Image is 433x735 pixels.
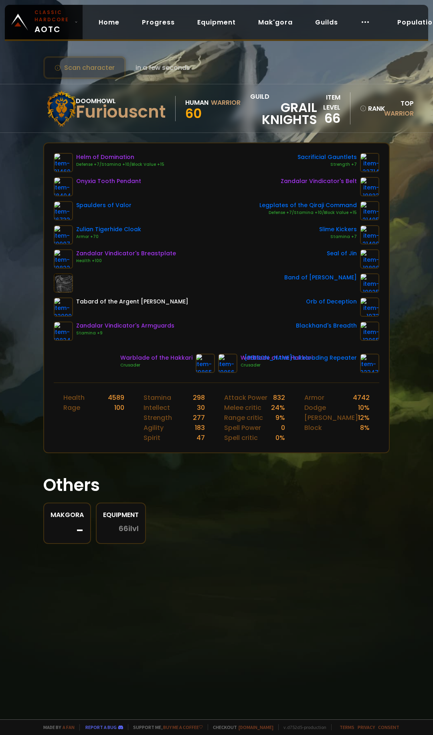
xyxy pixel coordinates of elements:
[360,322,379,341] img: item-13965
[136,14,181,31] a: Progress
[54,297,73,317] img: item-22999
[360,225,379,244] img: item-21490
[273,393,285,403] div: 832
[259,210,357,216] div: Defense +7/Stamina +10/Block Value +15
[54,225,73,244] img: item-19907
[43,503,91,544] a: Makgora-
[195,423,205,433] div: 183
[119,525,139,533] span: 66 ilvl
[63,393,85,403] div: Health
[211,98,241,108] div: Warrior
[224,403,261,413] div: Melee critic
[360,201,379,220] img: item-21495
[196,354,215,373] img: item-19865
[360,354,379,373] img: item-22347
[197,403,205,413] div: 30
[92,14,126,31] a: Home
[281,423,285,433] div: 0
[304,403,326,413] div: Dodge
[163,724,203,730] a: Buy me a coffee
[319,234,357,240] div: Stamina +7
[43,472,390,498] h1: Others
[259,201,357,210] div: Legplates of the Qiraji Command
[358,413,370,423] div: 12 %
[360,297,379,317] img: item-1973
[76,153,164,161] div: Helm of Domination
[54,177,73,196] img: item-18404
[63,403,80,413] div: Rage
[96,503,146,544] a: Equipment66ilvl
[306,297,357,306] div: Orb of Deception
[360,104,378,114] div: rank
[296,322,357,330] div: Blackhand's Breadth
[224,423,261,433] div: Spell Power
[76,96,166,106] div: Doomhowl
[317,112,340,124] div: 66
[360,423,370,433] div: 8 %
[284,273,357,282] div: Band of [PERSON_NAME]
[51,510,84,520] div: Makgora
[51,525,84,537] div: -
[196,433,205,443] div: 47
[297,153,357,161] div: Sacrificial Gauntlets
[38,724,75,730] span: Made by
[224,393,267,403] div: Attack Power
[76,322,174,330] div: Zandalar Vindicator's Armguards
[319,225,357,234] div: Slime Kickers
[250,92,317,126] div: guild
[384,109,414,118] span: Warrior
[63,724,75,730] a: a fan
[360,273,379,293] img: item-19925
[340,724,354,730] a: Terms
[76,106,166,118] div: Furiouscnt
[275,433,285,443] div: 0 %
[224,433,258,443] div: Spell critic
[224,413,263,423] div: Range critic
[76,177,141,185] div: Onyxia Tooth Pendant
[304,423,322,433] div: Block
[34,9,71,35] span: AOTC
[208,724,273,730] span: Checkout
[327,249,357,258] div: Seal of Jin
[281,177,357,185] div: Zandalar Vindicator's Belt
[309,14,344,31] a: Guilds
[297,161,357,168] div: Strength +7
[218,354,237,373] img: item-19866
[54,153,73,172] img: item-21460
[76,330,174,336] div: Stamina +9
[5,5,83,39] a: Classic HardcoreAOTC
[360,249,379,269] img: item-19898
[76,225,141,234] div: Zulian Tigerhide Cloak
[54,322,73,341] img: item-19824
[144,433,160,443] div: Spirit
[144,423,164,433] div: Agility
[317,92,340,112] div: item level
[185,98,208,108] div: Human
[241,354,313,362] div: Warblade of the Hakkari
[185,104,202,122] span: 60
[275,413,285,423] div: 9 %
[54,249,73,269] img: item-19822
[191,14,242,31] a: Equipment
[304,413,358,423] div: [PERSON_NAME]
[76,161,164,168] div: Defense +7/Stamina +10/Block Value +15
[76,201,132,210] div: Spaulders of Valor
[136,63,190,73] span: in a few seconds
[245,354,357,362] div: [PERSON_NAME]'s Reloading Repeater
[144,393,171,403] div: Stamina
[360,177,379,196] img: item-19823
[76,297,188,306] div: Tabard of the Argent [PERSON_NAME]
[76,249,176,258] div: Zandalar Vindicator's Breastplate
[76,234,141,240] div: Armor +70
[271,403,285,413] div: 24 %
[144,413,172,423] div: Strength
[114,403,124,413] div: 100
[103,510,139,520] div: Equipment
[193,393,205,403] div: 298
[304,393,324,403] div: Armor
[54,201,73,220] img: item-16733
[239,724,273,730] a: [DOMAIN_NAME]
[241,362,313,369] div: Crusader
[360,153,379,172] img: item-22714
[85,724,117,730] a: Report a bug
